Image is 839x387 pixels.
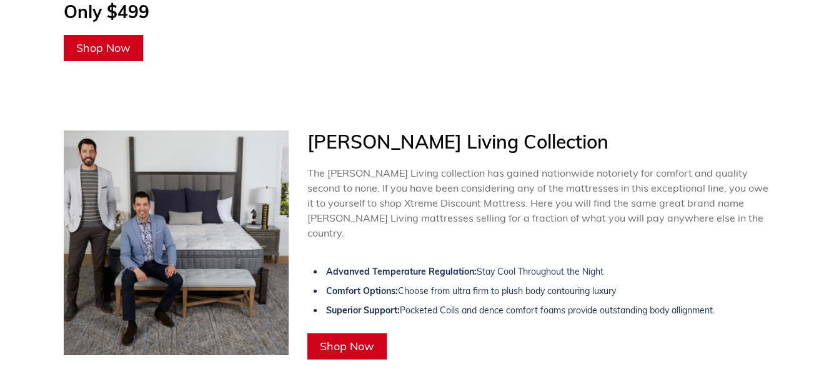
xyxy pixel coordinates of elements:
li: Pocketed Coils and dence comfort foams provide outstanding body allignment. [314,304,770,317]
a: Shop Now [307,333,387,360]
li: Choose from ultra firm to plush body contouring luxury [314,285,770,298]
strong: Advanved Temperature Regulation: [326,266,477,277]
span: [PERSON_NAME] Living Collection [307,130,608,154]
strong: Comfort Options: [326,285,398,296]
img: scott-brothers-with-signature-mattress-lifestyle-image.png__PID:1345b2ad-3fd3-4f5b-8b5c-bc0218975ff2 [64,130,289,355]
a: Shop Now [64,35,143,61]
li: Stay Cool Throughout the Night [314,265,770,278]
span: Shop Now [76,41,131,55]
span: Only $499 [64,1,149,22]
strong: Superior Support: [326,305,400,316]
span: The [PERSON_NAME] Living collection has gained nationwide notoriety for comfort and quality secon... [307,167,768,239]
span: Shop Now [320,339,374,353]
